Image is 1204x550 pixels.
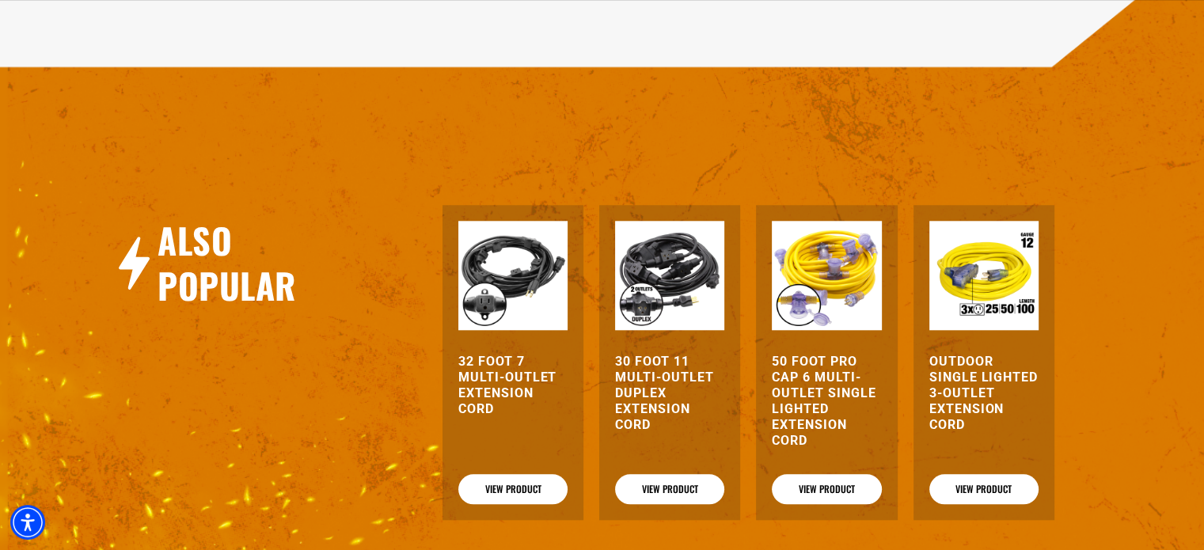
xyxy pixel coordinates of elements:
[458,221,568,330] img: black
[615,354,724,433] a: 30 Foot 11 Multi-Outlet Duplex Extension Cord
[929,221,1039,330] img: Outdoor Single Lighted 3-Outlet Extension Cord
[615,221,724,330] img: black
[158,218,369,308] h2: Also Popular
[458,474,568,504] a: View Product
[772,474,881,504] a: View Product
[929,474,1039,504] a: View Product
[615,474,724,504] a: View Product
[10,505,45,540] div: Accessibility Menu
[458,354,568,417] a: 32 Foot 7 Multi-Outlet Extension Cord
[772,354,881,449] a: 50 Foot Pro Cap 6 Multi-Outlet Single Lighted Extension Cord
[772,221,881,330] img: yellow
[929,354,1039,433] a: Outdoor Single Lighted 3-Outlet Extension Cord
